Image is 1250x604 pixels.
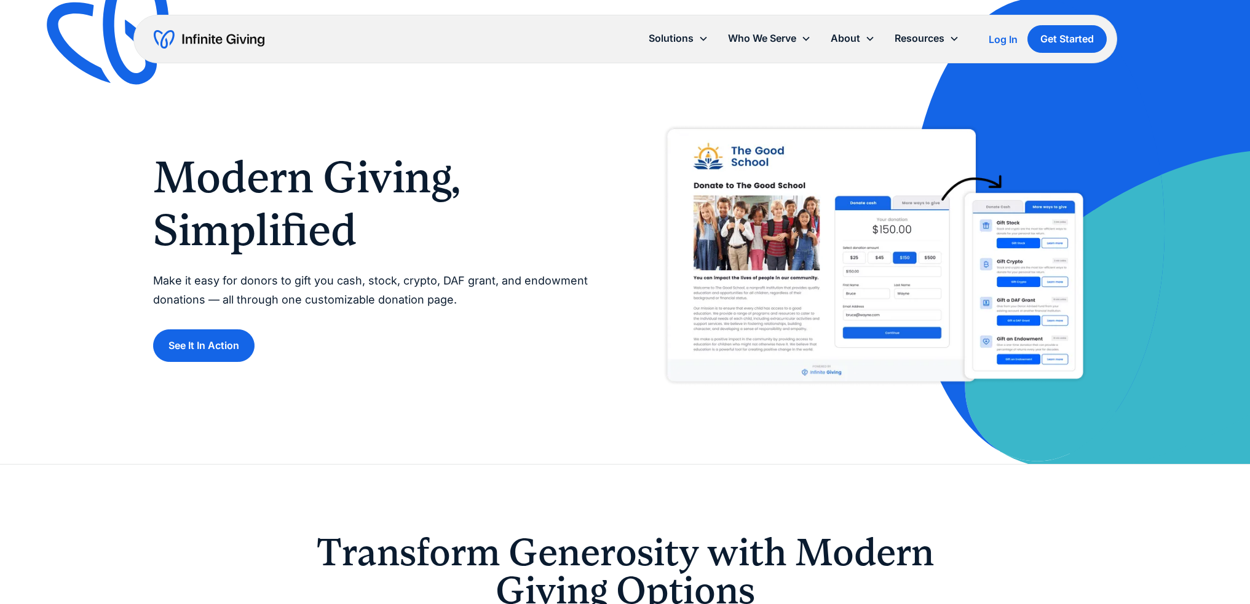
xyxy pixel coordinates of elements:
[895,30,944,47] div: Resources
[649,30,694,47] div: Solutions
[831,30,860,47] div: About
[989,34,1018,44] div: Log In
[989,32,1018,47] a: Log In
[728,30,796,47] div: Who We Serve
[1027,25,1107,53] a: Get Started
[153,329,255,362] a: See It In Action
[153,151,601,257] h1: Modern Giving, Simplified
[153,272,601,309] p: Make it easy for donors to gift you cash, stock, crypto, DAF grant, and endowment donations — all...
